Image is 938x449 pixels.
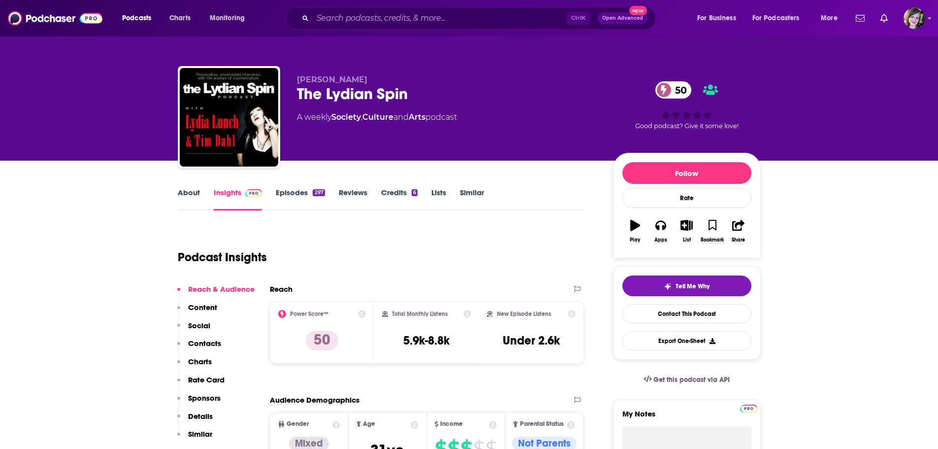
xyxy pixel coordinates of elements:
span: For Podcasters [752,11,800,25]
a: About [178,188,200,210]
span: Income [440,421,463,427]
span: Tell Me Why [676,282,710,290]
span: and [393,112,409,122]
a: Episodes297 [276,188,324,210]
div: Rate [622,188,751,208]
a: Contact This Podcast [622,304,751,323]
button: open menu [115,10,164,26]
a: Reviews [339,188,367,210]
a: Show notifications dropdown [876,10,892,27]
div: 297 [313,189,324,196]
button: Follow [622,162,751,184]
img: Podchaser Pro [740,405,757,413]
input: Search podcasts, credits, & more... [313,10,567,26]
h2: Power Score™ [290,311,328,317]
img: Podchaser - Follow, Share and Rate Podcasts [8,9,102,28]
span: Monitoring [210,11,245,25]
span: Get this podcast via API [653,376,730,384]
button: Social [177,321,210,339]
span: Ctrl K [567,12,590,25]
a: Society [331,112,361,122]
a: Similar [460,188,484,210]
p: Social [188,321,210,330]
button: Rate Card [177,375,225,393]
span: Charts [169,11,191,25]
h1: Podcast Insights [178,250,267,265]
span: Podcasts [122,11,151,25]
div: 6 [412,189,418,196]
span: Good podcast? Give it some love! [635,122,739,130]
h2: New Episode Listens [497,311,551,317]
p: Contacts [188,339,221,348]
p: Reach & Audience [188,284,255,294]
span: Parental Status [520,421,564,427]
a: Credits6 [381,188,418,210]
span: 50 [665,81,692,99]
span: More [821,11,838,25]
button: Play [622,213,648,249]
span: Open Advanced [602,16,643,21]
img: User Profile [904,7,925,29]
h2: Reach [270,284,292,294]
span: [PERSON_NAME] [297,75,367,84]
a: Culture [362,112,393,122]
p: Similar [188,429,212,439]
button: open menu [814,10,850,26]
img: The Lydian Spin [180,68,278,167]
span: For Business [697,11,736,25]
button: Details [177,412,213,430]
div: A weekly podcast [297,111,457,123]
button: Share [725,213,751,249]
p: Content [188,303,217,312]
div: Share [732,237,745,243]
a: Arts [409,112,425,122]
p: Sponsors [188,393,221,403]
a: Get this podcast via API [636,368,738,392]
div: Apps [654,237,667,243]
h2: Total Monthly Listens [392,311,448,317]
button: Apps [648,213,674,249]
p: 50 [306,331,338,350]
button: Bookmark [700,213,725,249]
a: Charts [163,10,196,26]
span: Age [363,421,375,427]
div: 50Good podcast? Give it some love! [613,75,761,136]
h2: Audience Demographics [270,395,359,405]
button: Content [177,303,217,321]
div: Search podcasts, credits, & more... [295,7,665,30]
span: New [629,6,647,15]
span: , [361,112,362,122]
button: open menu [746,10,814,26]
div: Play [630,237,640,243]
button: Show profile menu [904,7,925,29]
button: Open AdvancedNew [598,12,647,24]
button: Similar [177,429,212,448]
div: Bookmark [701,237,724,243]
button: tell me why sparkleTell Me Why [622,276,751,296]
button: List [674,213,699,249]
p: Charts [188,357,212,366]
a: 50 [655,81,692,99]
a: Show notifications dropdown [852,10,869,27]
span: Gender [287,421,309,427]
button: Sponsors [177,393,221,412]
button: open menu [690,10,748,26]
button: Contacts [177,339,221,357]
a: Pro website [740,403,757,413]
p: Rate Card [188,375,225,384]
img: Podchaser Pro [245,189,262,197]
img: tell me why sparkle [664,282,672,290]
h3: Under 2.6k [503,333,560,348]
button: Charts [177,357,212,375]
p: Details [188,412,213,421]
button: Export One-Sheet [622,331,751,350]
a: InsightsPodchaser Pro [214,188,262,210]
span: Logged in as IAmMBlankenship [904,7,925,29]
div: List [683,237,691,243]
label: My Notes [622,409,751,426]
button: Reach & Audience [177,284,255,303]
a: Lists [431,188,446,210]
button: open menu [203,10,258,26]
